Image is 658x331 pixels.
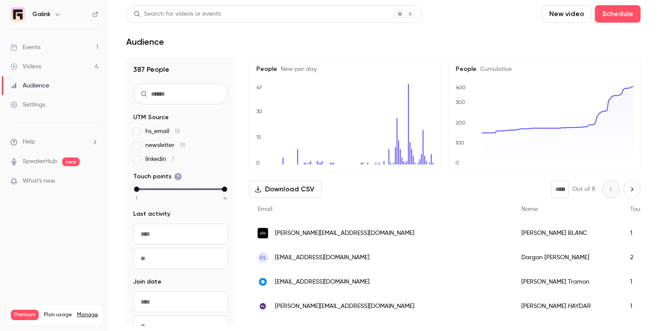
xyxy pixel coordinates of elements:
div: Settings [10,100,45,109]
span: New per day [277,66,317,72]
span: newsletter [145,141,185,150]
h6: Galink [32,10,50,19]
span: 4 [223,194,226,202]
button: Next page [623,181,641,198]
span: [EMAIL_ADDRESS][DOMAIN_NAME] [275,278,369,287]
div: max [222,187,227,192]
div: Dargon [PERSON_NAME] [513,245,621,270]
text: 400 [456,84,466,90]
h1: 387 People [133,64,228,75]
div: min [134,187,139,192]
a: Manage [77,311,98,318]
span: 18 [180,142,185,148]
span: Cumulative [477,66,512,72]
span: Plan usage [44,311,72,318]
span: UTM Source [133,113,169,122]
div: [PERSON_NAME] Tramon [513,270,621,294]
button: Download CSV [249,181,322,198]
div: Audience [10,81,49,90]
span: [PERSON_NAME][EMAIL_ADDRESS][DOMAIN_NAME] [275,229,414,238]
button: New video [542,5,591,23]
span: [EMAIL_ADDRESS][DOMAIN_NAME] [275,253,369,262]
text: 0 [256,160,260,166]
img: Galink [11,7,25,21]
span: linkedin [145,155,175,164]
span: Touch points [133,172,182,181]
h5: People [456,65,633,74]
span: Help [23,137,35,147]
h1: Audience [126,37,164,47]
div: [PERSON_NAME] HAYDAR [513,294,621,318]
text: 100 [455,140,464,146]
span: new [62,157,80,166]
img: engie.com [258,228,268,238]
div: Events [10,43,40,52]
span: Name [521,206,538,212]
text: 200 [456,120,466,126]
span: 7 [171,156,175,162]
span: Email [258,206,272,212]
div: Search for videos or events [134,10,221,19]
text: 0 [455,160,459,166]
img: fdjunited.com [258,277,268,287]
span: 18 [175,128,180,134]
h5: People [256,65,434,74]
span: Join date [133,278,161,286]
span: Last activity [133,210,170,218]
text: 47 [256,84,262,90]
span: 1 [136,194,138,202]
li: help-dropdown-opener [10,137,98,147]
span: Premium [11,310,39,320]
text: 15 [256,134,261,140]
span: DL [260,254,266,261]
p: Out of 8 [572,185,595,194]
span: [PERSON_NAME][EMAIL_ADDRESS][DOMAIN_NAME] [275,302,414,311]
text: 300 [456,99,465,105]
text: 30 [256,108,262,114]
img: wavestone.com [258,301,268,311]
div: [PERSON_NAME] BLANC [513,221,621,245]
span: hs_email [145,127,180,136]
a: SpeakerHub [23,157,57,166]
span: What's new [23,177,55,186]
button: Schedule [595,5,641,23]
div: Videos [10,62,41,71]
